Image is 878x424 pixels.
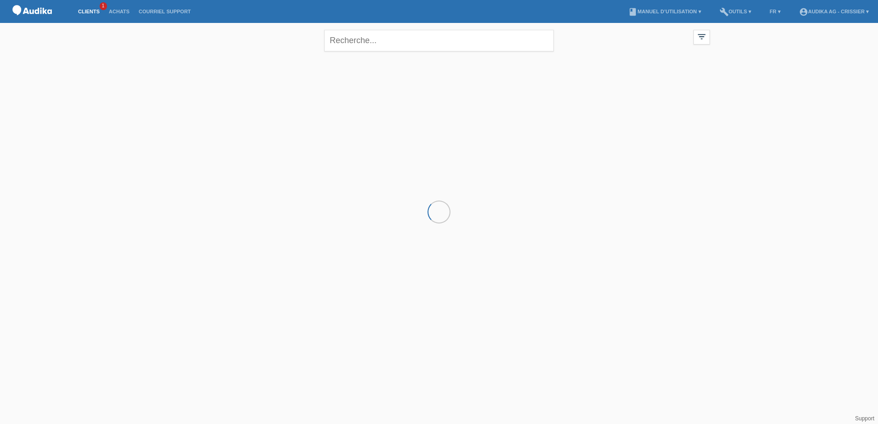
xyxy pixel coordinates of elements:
input: Recherche... [324,30,554,51]
a: POS — MF Group [9,18,55,25]
a: buildOutils ▾ [715,9,756,14]
a: account_circleAudika AG - Crissier ▾ [794,9,873,14]
a: Support [855,415,874,422]
a: Clients [73,9,104,14]
i: account_circle [799,7,808,17]
i: build [720,7,729,17]
a: Courriel Support [134,9,195,14]
span: 1 [100,2,107,10]
a: FR ▾ [765,9,785,14]
a: bookManuel d’utilisation ▾ [624,9,705,14]
i: book [628,7,637,17]
a: Achats [104,9,134,14]
i: filter_list [697,32,707,42]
